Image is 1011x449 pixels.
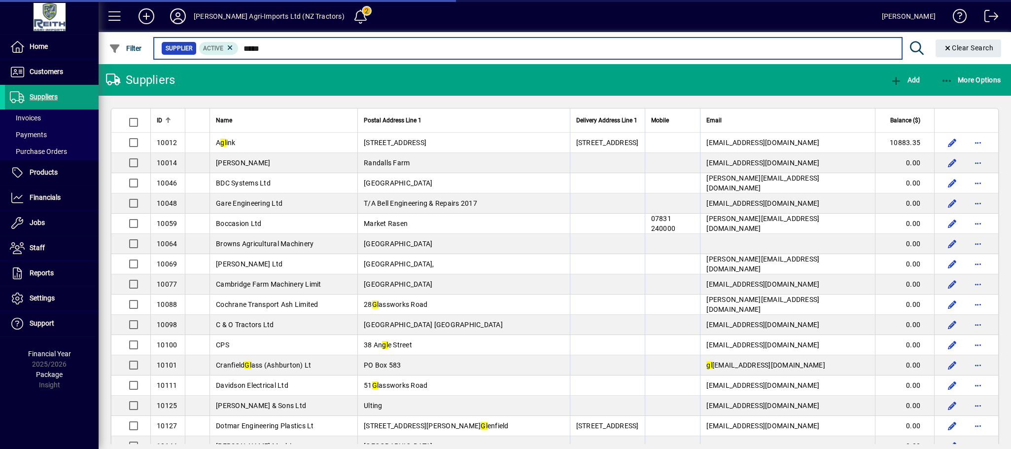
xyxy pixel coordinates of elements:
button: Edit [944,236,960,252]
em: gl [220,139,226,147]
span: 10069 [157,260,177,268]
span: Reports [30,269,54,277]
button: More options [970,337,986,353]
span: C & O Tractors Ltd [216,321,274,329]
span: Cranfield ass (Ashburton) Lt [216,361,311,369]
button: Add [888,71,922,89]
span: Delivery Address Line 1 [576,115,637,126]
span: Randalls Farm [364,159,410,167]
span: Staff [30,244,45,252]
button: Edit [944,317,960,333]
button: More options [970,216,986,231]
span: [PERSON_NAME][EMAIL_ADDRESS][DOMAIN_NAME] [706,296,819,313]
span: Balance ($) [890,115,920,126]
a: Staff [5,236,99,261]
span: Mobile [651,115,669,126]
td: 0.00 [875,274,934,295]
button: Edit [944,216,960,231]
span: CPS [216,341,229,349]
span: [EMAIL_ADDRESS][DOMAIN_NAME] [706,402,819,410]
span: [EMAIL_ADDRESS][DOMAIN_NAME] [706,280,819,288]
span: [PERSON_NAME] [216,159,270,167]
span: [GEOGRAPHIC_DATA] [GEOGRAPHIC_DATA] [364,321,503,329]
div: [PERSON_NAME] Agri-Imports Ltd (NZ Tractors) [194,8,345,24]
span: 10046 [157,179,177,187]
span: 10125 [157,402,177,410]
span: Boccasion Ltd [216,220,261,227]
span: Supplier [166,43,192,53]
td: 0.00 [875,315,934,335]
span: Ulting [364,402,383,410]
span: [EMAIL_ADDRESS][DOMAIN_NAME] [706,341,819,349]
span: 28 assworks Road [364,300,427,308]
a: Home [5,35,99,59]
span: Cochrane Transport Ash Limited [216,300,318,308]
span: Cambridge Farm Machinery Limit [216,280,321,288]
mat-chip: Activation Status: Active [199,42,239,55]
button: More options [970,317,986,333]
button: Edit [944,155,960,171]
a: Payments [5,126,99,143]
span: Package [36,371,63,378]
a: Jobs [5,211,99,235]
div: Suppliers [106,72,175,88]
button: More options [970,256,986,272]
em: Gl [372,300,379,308]
div: Email [706,115,869,126]
button: More options [970,297,986,312]
a: Support [5,311,99,336]
span: 10077 [157,280,177,288]
td: 0.00 [875,416,934,436]
span: [PERSON_NAME] & Sons Ltd [216,402,306,410]
button: Edit [944,297,960,312]
span: Suppliers [30,93,58,101]
span: [STREET_ADDRESS][PERSON_NAME] enfield [364,422,509,430]
span: BDC Systems Ltd [216,179,271,187]
span: [EMAIL_ADDRESS][DOMAIN_NAME] [706,361,825,369]
button: Edit [944,357,960,373]
div: Mobile [651,115,695,126]
td: 0.00 [875,214,934,234]
span: T/A Bell Engineering & Repairs 2017 [364,199,477,207]
span: 07831 240000 [651,215,676,232]
span: [PERSON_NAME][EMAIL_ADDRESS][DOMAIN_NAME] [706,215,819,232]
span: 10098 [157,321,177,329]
button: Edit [944,256,960,272]
span: 10048 [157,199,177,207]
span: 10014 [157,159,177,167]
a: Logout [977,2,999,34]
span: A ink [216,139,236,147]
a: Products [5,160,99,185]
a: Knowledge Base [945,2,967,34]
button: More options [970,276,986,292]
td: 0.00 [875,193,934,214]
span: 38 An e Street [364,341,412,349]
td: 0.00 [875,295,934,315]
span: Filter [109,44,142,52]
span: Postal Address Line 1 [364,115,421,126]
td: 0.00 [875,234,934,254]
div: [PERSON_NAME] [882,8,936,24]
span: 10111 [157,381,177,389]
span: 10064 [157,240,177,248]
span: 10127 [157,422,177,430]
span: [PERSON_NAME][EMAIL_ADDRESS][DOMAIN_NAME] [706,174,819,192]
button: Add [131,7,162,25]
span: 10088 [157,300,177,308]
span: [PERSON_NAME][EMAIL_ADDRESS][DOMAIN_NAME] [706,255,819,273]
span: 10100 [157,341,177,349]
span: [STREET_ADDRESS] [364,139,426,147]
span: 10101 [157,361,177,369]
button: Edit [944,276,960,292]
button: Edit [944,175,960,191]
span: [STREET_ADDRESS] [576,422,639,430]
td: 0.00 [875,375,934,396]
button: Edit [944,377,960,393]
button: Edit [944,195,960,211]
span: Browns Agricultural Machinery [216,240,314,248]
a: Customers [5,60,99,84]
button: More options [970,418,986,434]
span: ID [157,115,162,126]
span: Name [216,115,232,126]
span: [EMAIL_ADDRESS][DOMAIN_NAME] [706,422,819,430]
